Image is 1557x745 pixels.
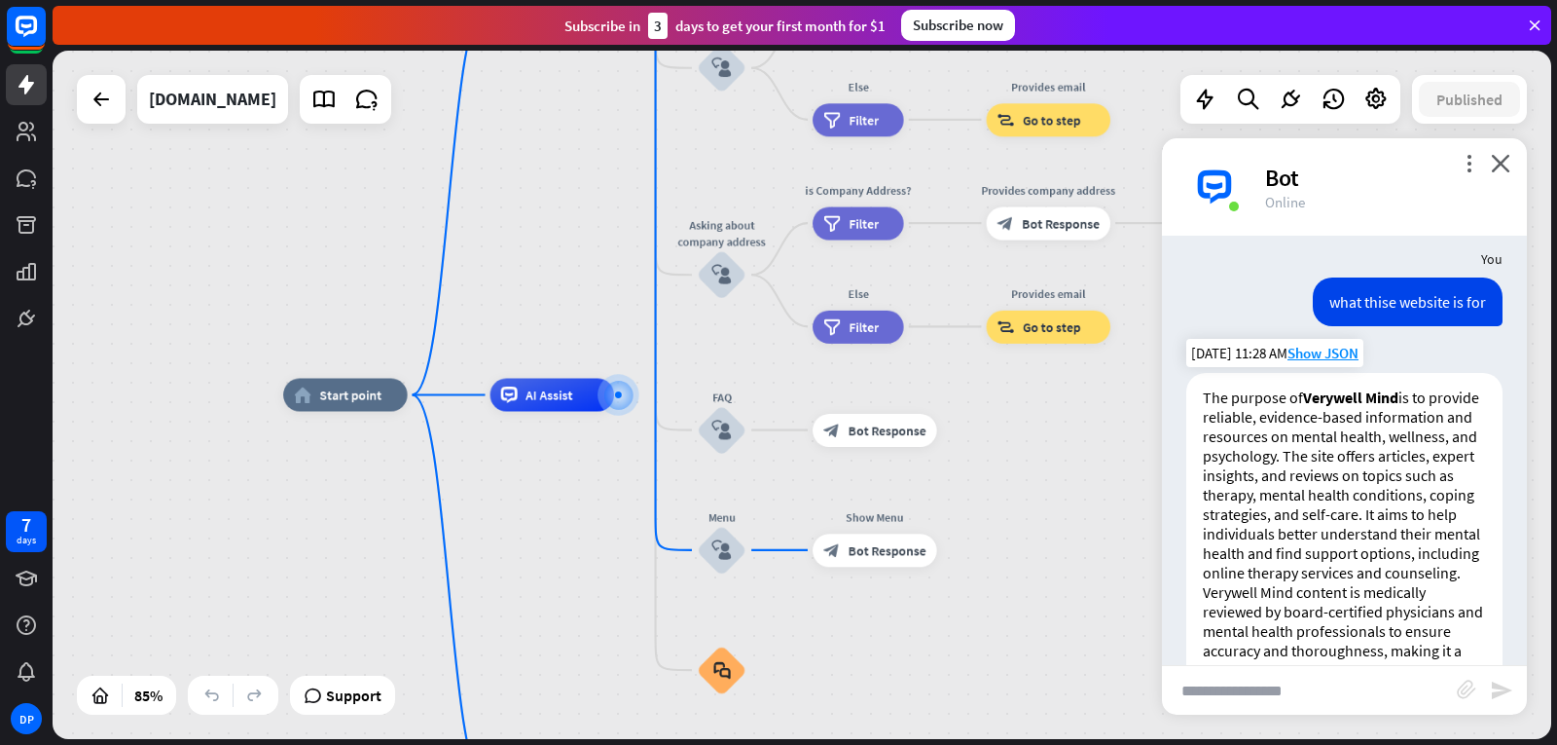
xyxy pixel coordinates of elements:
i: home_2 [294,387,311,403]
i: send [1490,679,1513,702]
p: The purpose of is to provide reliable, evidence-based information and resources on mental health,... [1203,388,1486,582]
div: Subscribe now [901,10,1015,41]
div: Subscribe in days to get your first month for $1 [564,13,886,39]
i: more_vert [1460,154,1478,172]
div: Provides email [974,78,1123,94]
div: Bot [1265,163,1503,193]
div: what thise website is for [1313,278,1503,326]
span: Filter [849,215,879,232]
i: block_user_input [711,420,731,439]
i: block_user_input [711,265,731,284]
button: Published [1419,82,1520,117]
i: block_attachment [1457,680,1476,699]
button: Open LiveChat chat widget [16,8,74,66]
i: filter [823,318,841,335]
i: filter [823,215,841,232]
div: FAQ [672,389,772,405]
span: Show JSON [1287,344,1358,362]
i: close [1491,154,1510,172]
div: is Company Address? [800,182,916,199]
div: verywellmind.com [149,75,276,124]
div: Else [800,78,916,94]
i: block_faq [713,661,731,680]
i: block_bot_response [997,215,1014,232]
span: Go to step [1023,318,1081,335]
span: Bot Response [849,422,926,438]
i: block_user_input [711,540,731,560]
div: Show Menu [800,508,949,525]
i: block_goto [997,111,1015,128]
i: block_bot_response [823,541,840,558]
a: 7 days [6,511,47,552]
strong: Verywell Mind [1303,388,1398,407]
div: Online [1265,193,1503,211]
i: block_goto [997,318,1015,335]
i: block_bot_response [823,422,840,438]
span: AI Assist [525,387,572,403]
i: block_user_input [711,58,731,78]
span: Go to step [1023,111,1081,128]
i: filter [823,111,841,128]
div: 85% [128,680,168,711]
div: [DATE] 11:28 AM [1186,339,1363,367]
div: 7 [21,516,31,534]
div: Menu [672,508,772,525]
span: Bot Response [849,541,926,558]
div: days [17,534,36,547]
div: Else [800,285,916,302]
p: Verywell Mind content is medically reviewed by board-certified physicians and mental health profe... [1203,582,1486,699]
span: Start point [319,387,381,403]
span: Filter [849,111,879,128]
div: Provides company address [974,182,1123,199]
span: You [1481,250,1503,268]
span: Filter [849,318,879,335]
div: DP [11,703,42,734]
span: Support [326,680,381,711]
div: 3 [648,13,668,39]
div: Asking about company address [672,217,772,250]
span: Bot Response [1022,215,1100,232]
div: Provides email [974,285,1123,302]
